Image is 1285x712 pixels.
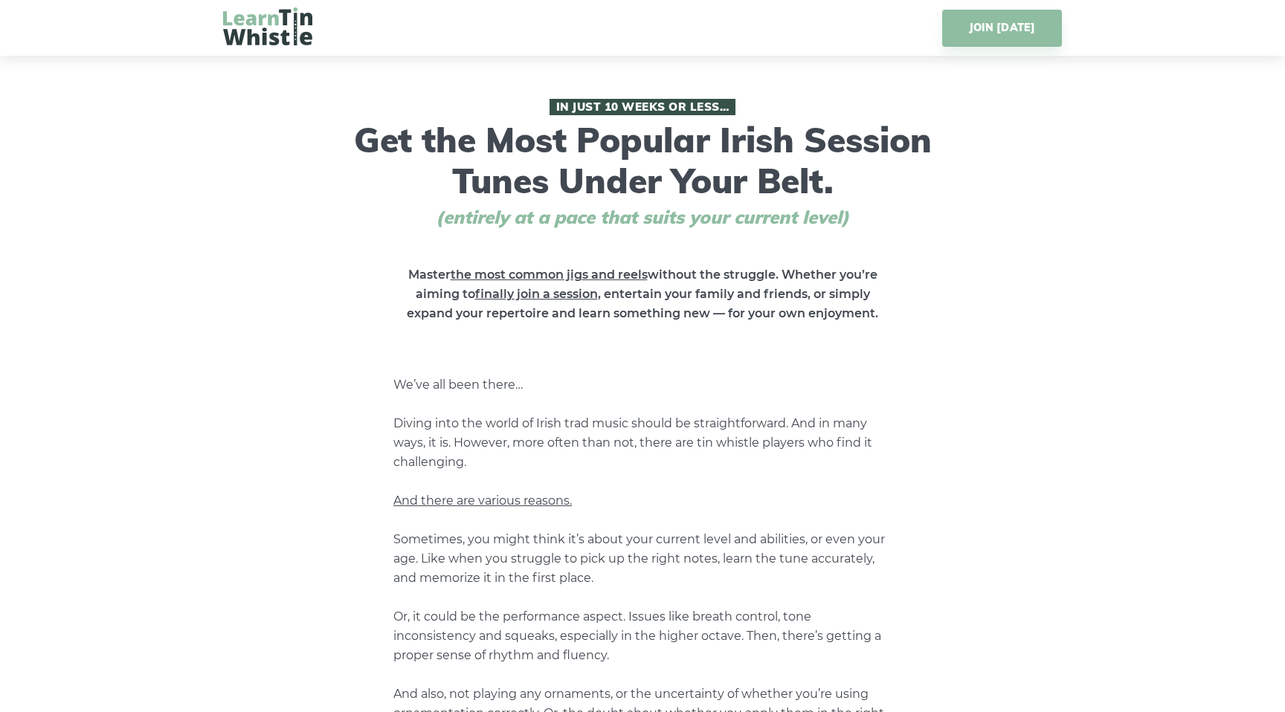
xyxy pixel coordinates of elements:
a: JOIN [DATE] [942,10,1062,47]
h1: Get the Most Popular Irish Session Tunes Under Your Belt. [349,99,936,228]
span: finally join a session [475,287,598,301]
strong: Master without the struggle. Whether you’re aiming to , entertain your family and friends, or sim... [407,268,878,320]
img: LearnTinWhistle.com [223,7,312,45]
span: In Just 10 Weeks or Less… [550,99,735,115]
span: (entirely at a pace that suits your current level) [408,207,877,228]
span: And there are various reasons. [393,493,572,508]
span: the most common jigs and reels [451,268,648,282]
